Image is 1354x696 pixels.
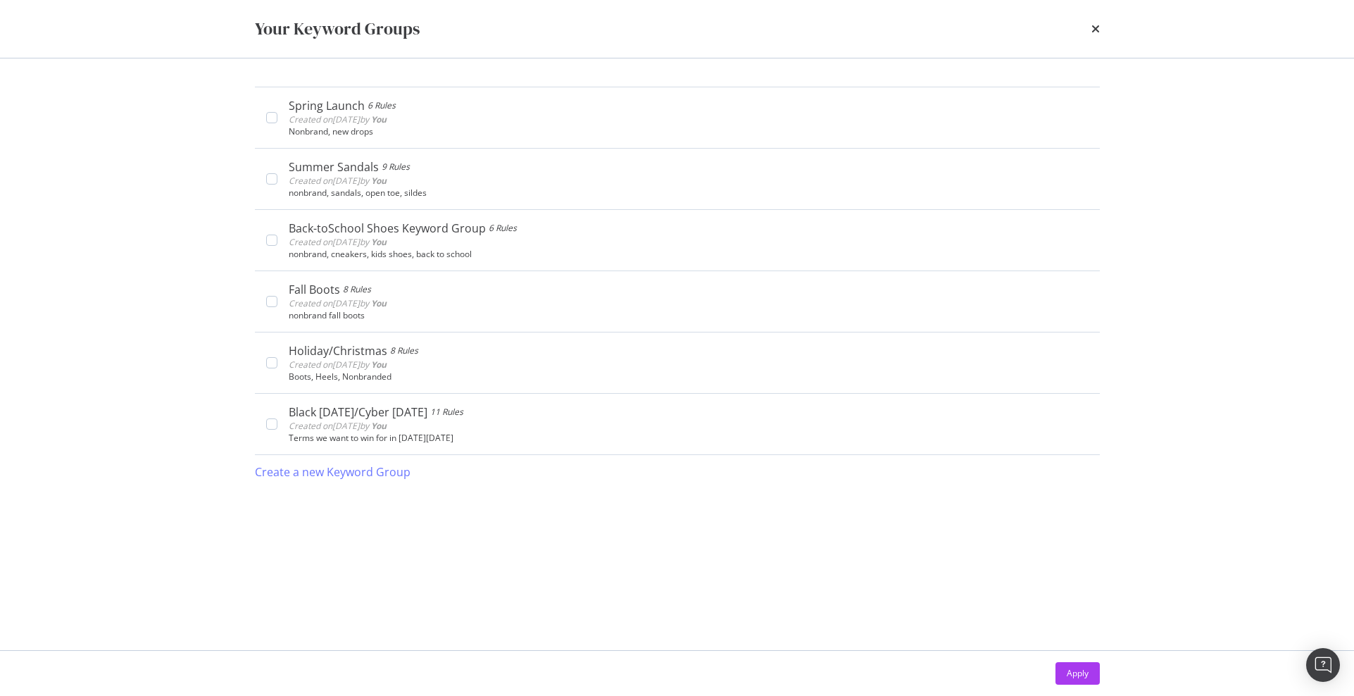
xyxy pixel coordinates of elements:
[255,455,410,489] button: Create a new Keyword Group
[371,236,387,248] b: You
[289,175,387,187] span: Created on [DATE] by
[382,160,410,174] div: 9 Rules
[371,420,387,432] b: You
[1055,662,1100,685] button: Apply
[368,99,396,113] div: 6 Rules
[1067,667,1089,679] div: Apply
[390,344,418,358] div: 8 Rules
[289,188,1089,198] div: nonbrand, sandals, open toe, sildes
[255,464,410,480] div: Create a new Keyword Group
[371,113,387,125] b: You
[289,236,387,248] span: Created on [DATE] by
[289,433,1089,443] div: Terms we want to win for in [DATE][DATE]
[289,282,340,297] div: Fall Boots
[289,344,387,358] div: Holiday/Christmas
[289,405,427,419] div: Black [DATE]/Cyber [DATE]
[289,249,1089,259] div: nonbrand, cneakers, kids shoes, back to school
[289,160,379,174] div: Summer Sandals
[289,99,365,113] div: Spring Launch
[289,311,1089,321] div: nonbrand fall boots
[1091,17,1100,41] div: times
[289,127,1089,137] div: Nonbrand, new drops
[343,282,371,297] div: 8 Rules
[489,221,517,235] div: 6 Rules
[289,372,1089,382] div: Boots, Heels, Nonbranded
[371,297,387,309] b: You
[371,359,387,371] b: You
[289,297,387,309] span: Created on [DATE] by
[289,359,387,371] span: Created on [DATE] by
[371,175,387,187] b: You
[1306,648,1340,682] div: Open Intercom Messenger
[430,405,463,419] div: 11 Rules
[289,221,486,235] div: Back-toSchool Shoes Keyword Group
[289,113,387,125] span: Created on [DATE] by
[255,17,420,41] div: Your Keyword Groups
[289,420,387,432] span: Created on [DATE] by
